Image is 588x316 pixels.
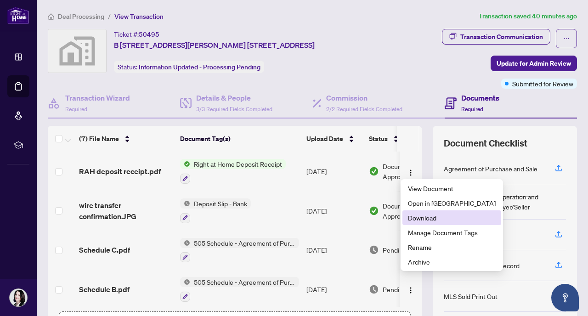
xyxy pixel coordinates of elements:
span: 3/3 Required Fields Completed [196,106,272,113]
h4: Details & People [196,92,272,103]
span: 2/2 Required Fields Completed [326,106,402,113]
span: RAH deposit receipt.pdf [79,166,161,177]
span: 505 Schedule - Agreement of Purchase and Sale - Commercial [190,238,299,248]
span: Archive [408,257,496,267]
td: [DATE] [303,152,365,191]
h4: Commission [326,92,402,103]
span: Schedule C.pdf [79,244,130,255]
h4: Documents [461,92,499,103]
span: View Transaction [114,12,164,21]
span: Download [408,213,496,223]
img: Profile Icon [10,289,27,306]
div: Ticket #: [114,29,159,39]
button: Logo [403,282,418,297]
span: Schedule B.pdf [79,284,130,295]
button: Update for Admin Review [491,56,577,71]
div: Status: [114,61,264,73]
img: Document Status [369,245,379,255]
div: Confirmation of Co-operation and Representation—Buyer/Seller [444,192,566,212]
span: (7) File Name [79,134,119,144]
span: ellipsis [563,35,570,42]
div: Transaction Communication [460,29,543,44]
img: Document Status [369,284,379,294]
button: Status Icon505 Schedule - Agreement of Purchase and Sale - Commercial [180,277,299,302]
span: Document Approved [383,201,440,221]
span: B [STREET_ADDRESS][PERSON_NAME] [STREET_ADDRESS] [114,39,315,51]
img: Logo [407,169,414,176]
img: Document Status [369,206,379,216]
span: Required [461,106,483,113]
div: MLS Sold Print Out [444,291,498,301]
span: Document Approved [383,161,440,181]
img: Logo [407,287,414,294]
img: Status Icon [180,159,190,169]
span: Submitted for Review [512,79,573,89]
article: Transaction saved 40 minutes ago [479,11,577,22]
span: Update for Admin Review [497,56,571,71]
span: Deposit Slip - Bank [190,198,251,209]
img: Status Icon [180,238,190,248]
span: Pending Review [383,284,429,294]
span: Rename [408,242,496,252]
th: Status [365,126,443,152]
span: Open in [GEOGRAPHIC_DATA] [408,198,496,208]
button: Status IconDeposit Slip - Bank [180,198,251,223]
img: svg%3e [48,29,106,73]
li: / [108,11,111,22]
span: wire transfer confirmation.JPG [79,200,173,222]
button: Transaction Communication [442,29,550,45]
th: (7) File Name [75,126,176,152]
span: Pending Review [383,245,429,255]
td: [DATE] [303,231,365,270]
img: logo [7,7,29,24]
span: View Document [408,183,496,193]
span: Upload Date [306,134,343,144]
span: Manage Document Tags [408,227,496,237]
div: Agreement of Purchase and Sale [444,164,537,174]
th: Upload Date [303,126,365,152]
span: Deal Processing [58,12,104,21]
button: Open asap [551,284,579,311]
img: Document Status [369,166,379,176]
button: Status IconRight at Home Deposit Receipt [180,159,286,184]
span: Right at Home Deposit Receipt [190,159,286,169]
h4: Transaction Wizard [65,92,130,103]
span: 505 Schedule - Agreement of Purchase and Sale - Commercial [190,277,299,287]
span: home [48,13,54,20]
button: Status Icon505 Schedule - Agreement of Purchase and Sale - Commercial [180,238,299,263]
span: 50495 [139,30,159,39]
span: Required [65,106,87,113]
td: [DATE] [303,191,365,231]
span: Information Updated - Processing Pending [139,63,260,71]
span: Status [369,134,388,144]
img: Status Icon [180,198,190,209]
th: Document Tag(s) [176,126,303,152]
td: [DATE] [303,270,365,309]
span: Document Checklist [444,137,527,150]
button: Logo [403,164,418,179]
img: Status Icon [180,277,190,287]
